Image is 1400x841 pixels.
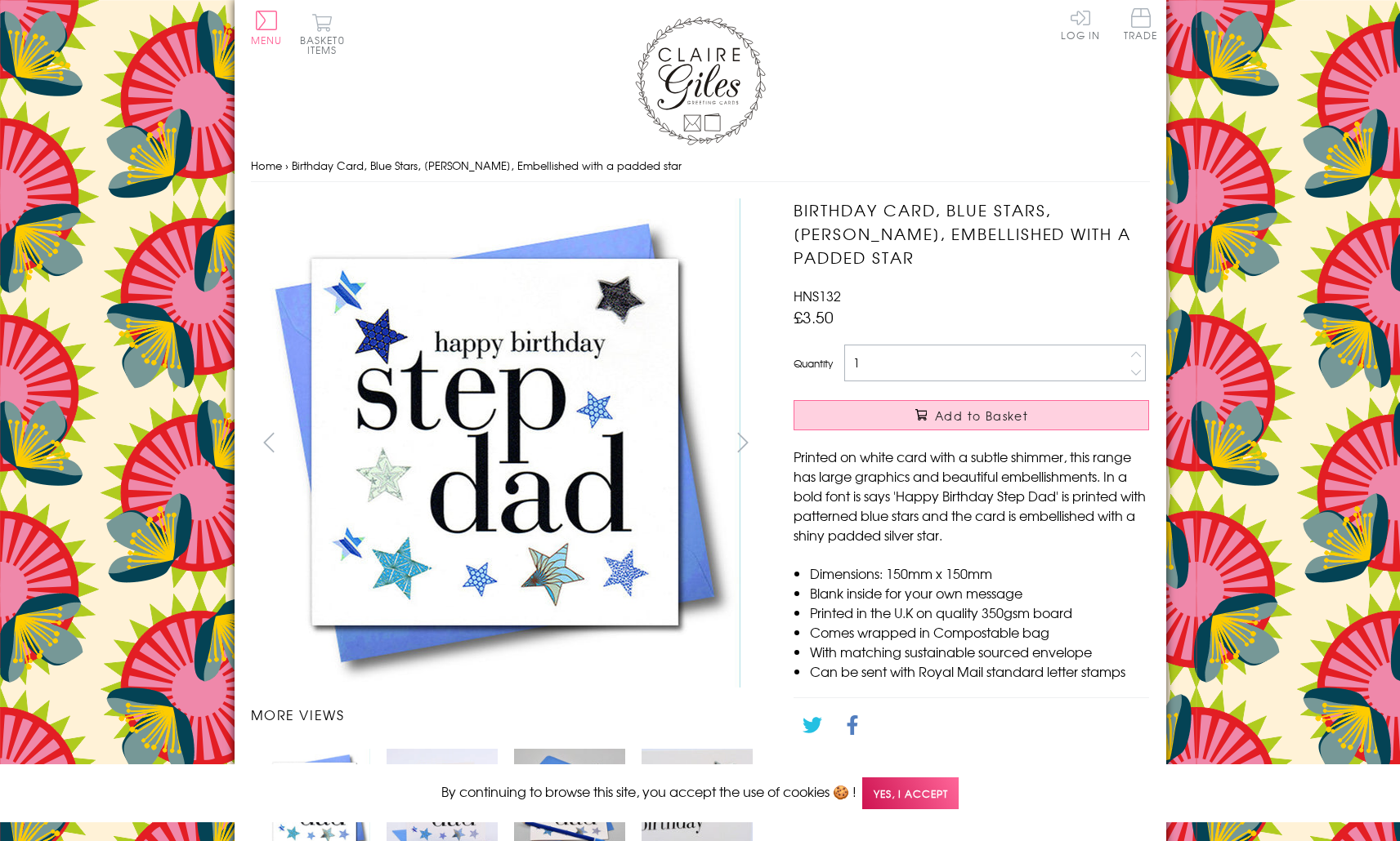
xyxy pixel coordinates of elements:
[810,642,1149,661] li: With matching sustainable sourced envelope
[794,447,1149,545] p: Printed on white card with a subtle shimmer, this range has large graphics and beautiful embellis...
[251,11,283,45] button: Menu
[935,407,1028,424] span: Add to Basket
[635,16,766,145] img: Claire Giles Greetings Cards
[807,759,966,779] a: Go back to the collection
[794,286,841,305] span: HNS132
[251,705,762,724] h3: More views
[794,198,1149,269] h1: Birthday Card, Blue Stars, [PERSON_NAME], Embellished with a padded star
[810,661,1149,681] li: Can be sent with Royal Mail standard letter stamps
[1061,8,1100,40] a: Log In
[810,622,1149,642] li: Comes wrapped in Compostable bag
[285,158,288,173] span: ›
[810,563,1149,583] li: Dimensions: 150mm x 150mm
[862,777,959,809] span: Yes, I accept
[251,33,283,47] span: Menu
[724,424,761,461] button: next
[810,583,1149,603] li: Blank inside for your own message
[794,305,834,328] span: £3.50
[1124,8,1158,40] span: Trade
[794,356,833,371] label: Quantity
[761,198,1251,688] img: Birthday Card, Blue Stars, Stepdad, Embellished with a padded star
[251,158,282,173] a: Home
[307,33,345,57] span: 0 items
[810,603,1149,622] li: Printed in the U.K on quality 350gsm board
[300,13,345,55] button: Basket0 items
[250,198,740,687] img: Birthday Card, Blue Stars, Stepdad, Embellished with a padded star
[251,424,288,461] button: prev
[292,158,682,173] span: Birthday Card, Blue Stars, [PERSON_NAME], Embellished with a padded star
[251,149,1150,183] nav: breadcrumbs
[794,400,1149,430] button: Add to Basket
[1124,8,1158,43] a: Trade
